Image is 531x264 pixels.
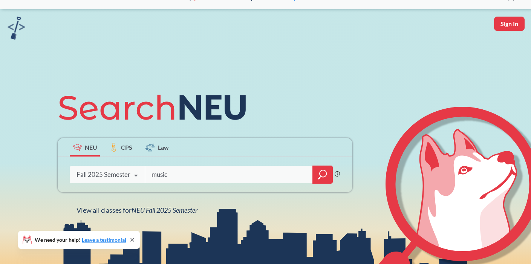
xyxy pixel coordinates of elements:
svg: magnifying glass [318,169,327,180]
span: CPS [121,143,132,152]
span: We need your help! [35,237,126,243]
a: Leave a testimonial [82,236,126,243]
a: sandbox logo [8,17,25,42]
span: Law [158,143,169,152]
span: NEU Fall 2025 Semester [132,206,197,214]
img: sandbox logo [8,17,25,40]
span: NEU [85,143,97,152]
div: magnifying glass [312,166,333,184]
span: View all classes for [77,206,197,214]
input: Class, professor, course number, "phrase" [151,167,308,183]
button: Sign In [494,17,525,31]
div: Fall 2025 Semester [77,170,130,179]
